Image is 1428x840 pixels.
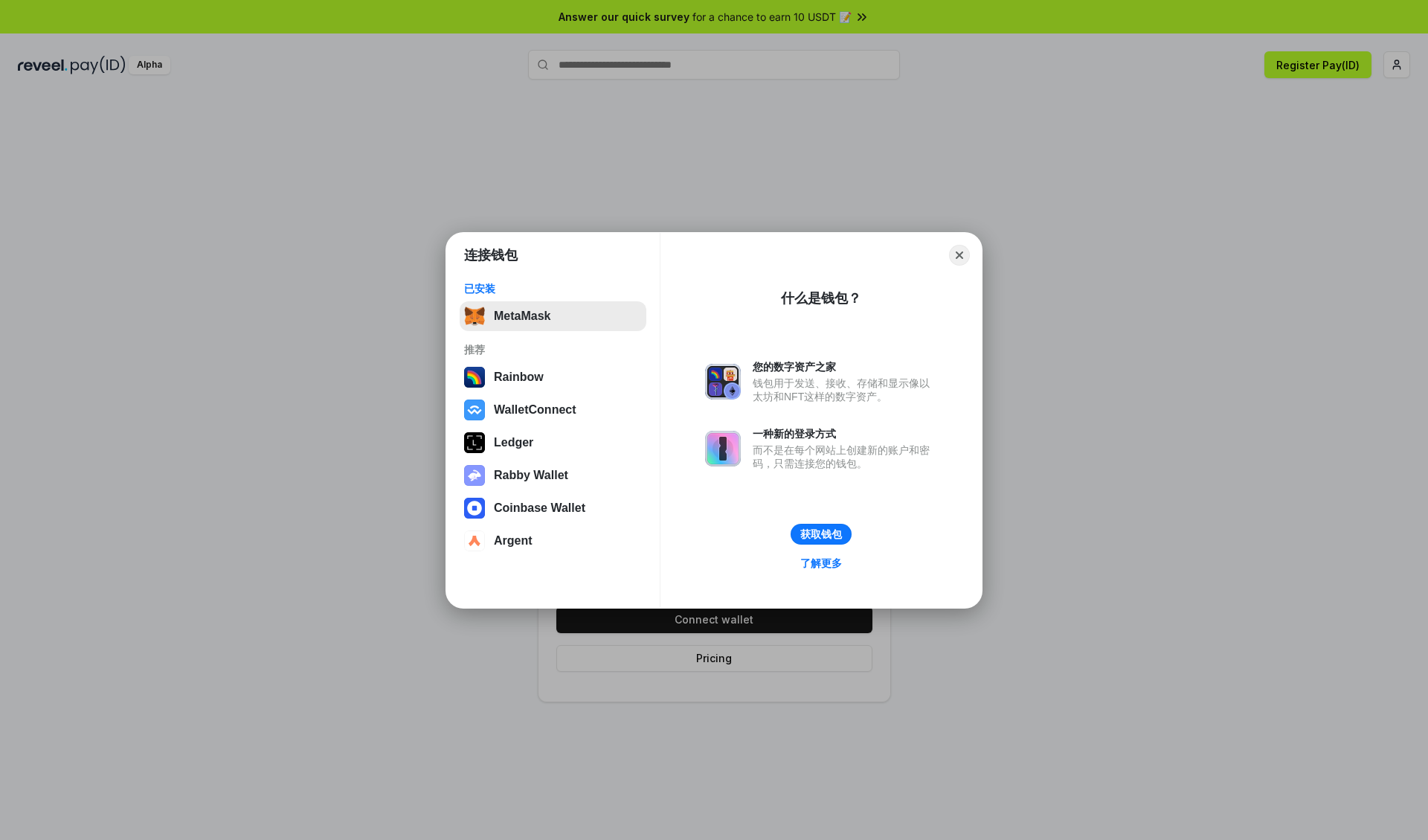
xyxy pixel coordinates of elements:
[460,428,646,458] button: Ledger
[494,469,568,482] div: Rabby Wallet
[464,367,485,388] img: svg+xml,%3Csvg%20width%3D%22120%22%20height%3D%22120%22%20viewBox%3D%220%200%20120%20120%22%20fil...
[464,343,642,356] div: 推荐
[460,461,646,490] button: Rabby Wallet
[494,534,533,548] div: Argent
[464,282,642,295] div: 已安装
[705,431,741,467] img: svg+xml,%3Csvg%20xmlns%3D%22http%3A%2F%2Fwww.w3.org%2F2000%2Fsvg%22%20fill%3D%22none%22%20viewBox...
[494,371,544,384] div: Rainbow
[791,554,851,573] a: 了解更多
[949,245,970,266] button: Close
[464,246,518,264] h1: 连接钱包
[800,557,842,570] div: 了解更多
[460,301,646,331] button: MetaMask
[753,376,937,403] div: 钱包用于发送、接收、存储和显示像以太坊和NFT这样的数字资产。
[464,498,485,519] img: svg+xml,%3Csvg%20width%3D%2228%22%20height%3D%2228%22%20viewBox%3D%220%200%2028%2028%22%20fill%3D...
[494,310,550,323] div: MetaMask
[464,465,485,486] img: svg+xml,%3Csvg%20xmlns%3D%22http%3A%2F%2Fwww.w3.org%2F2000%2Fsvg%22%20fill%3D%22none%22%20viewBox...
[460,362,646,392] button: Rainbow
[460,493,646,523] button: Coinbase Wallet
[464,432,485,453] img: svg+xml,%3Csvg%20xmlns%3D%22http%3A%2F%2Fwww.w3.org%2F2000%2Fsvg%22%20width%3D%2228%22%20height%3...
[781,289,861,307] div: 什么是钱包？
[464,530,485,551] img: svg+xml,%3Csvg%20width%3D%2228%22%20height%3D%2228%22%20viewBox%3D%220%200%2028%2028%22%20fill%3D...
[460,395,646,425] button: WalletConnect
[753,427,937,440] div: 一种新的登录方式
[791,524,852,545] button: 获取钱包
[705,364,741,400] img: svg+xml,%3Csvg%20xmlns%3D%22http%3A%2F%2Fwww.w3.org%2F2000%2Fsvg%22%20fill%3D%22none%22%20viewBox...
[753,443,937,470] div: 而不是在每个网站上创建新的账户和密码，只需连接您的钱包。
[494,403,576,417] div: WalletConnect
[460,526,646,556] button: Argent
[753,360,937,373] div: 您的数字资产之家
[494,501,585,515] div: Coinbase Wallet
[464,400,485,420] img: svg+xml,%3Csvg%20width%3D%2228%22%20height%3D%2228%22%20viewBox%3D%220%200%2028%2028%22%20fill%3D...
[464,306,485,327] img: svg+xml,%3Csvg%20fill%3D%22none%22%20height%3D%2233%22%20viewBox%3D%220%200%2035%2033%22%20width%...
[494,436,533,449] div: Ledger
[800,528,842,541] div: 获取钱包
